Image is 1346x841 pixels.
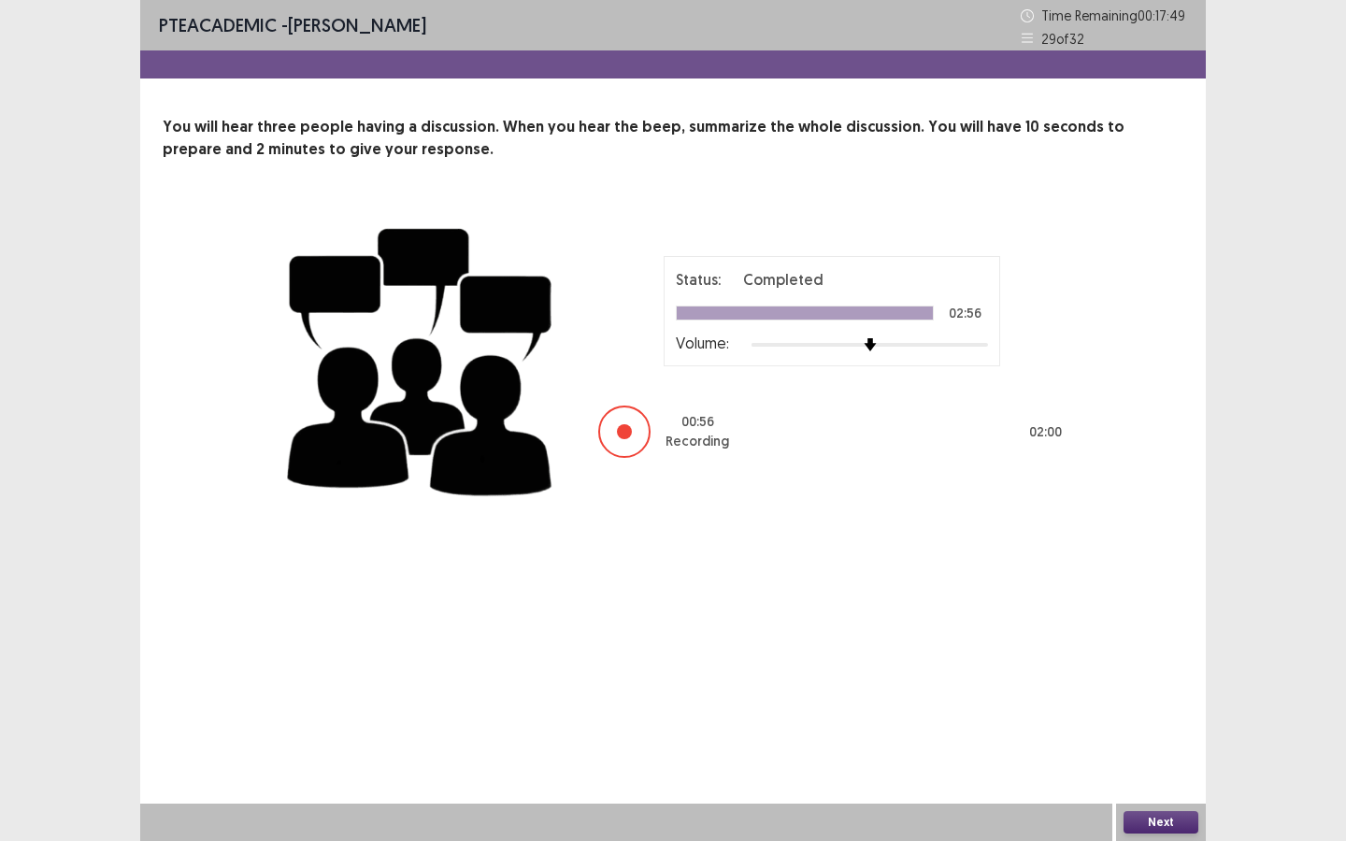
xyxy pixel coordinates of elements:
p: 02 : 00 [1029,422,1062,442]
p: - [PERSON_NAME] [159,11,426,39]
p: 29 of 32 [1041,29,1084,49]
img: group-discussion [280,206,561,511]
p: You will hear three people having a discussion. When you hear the beep, summarize the whole discu... [163,116,1183,161]
p: Status: [676,268,721,291]
p: Time Remaining 00 : 17 : 49 [1041,6,1187,25]
img: arrow-thumb [864,338,877,351]
span: PTE academic [159,13,277,36]
button: Next [1124,811,1198,834]
p: 02:56 [949,306,981,320]
p: 00 : 56 [681,412,714,432]
p: Completed [743,268,823,291]
p: Volume: [676,332,729,354]
p: Recording [666,432,729,451]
